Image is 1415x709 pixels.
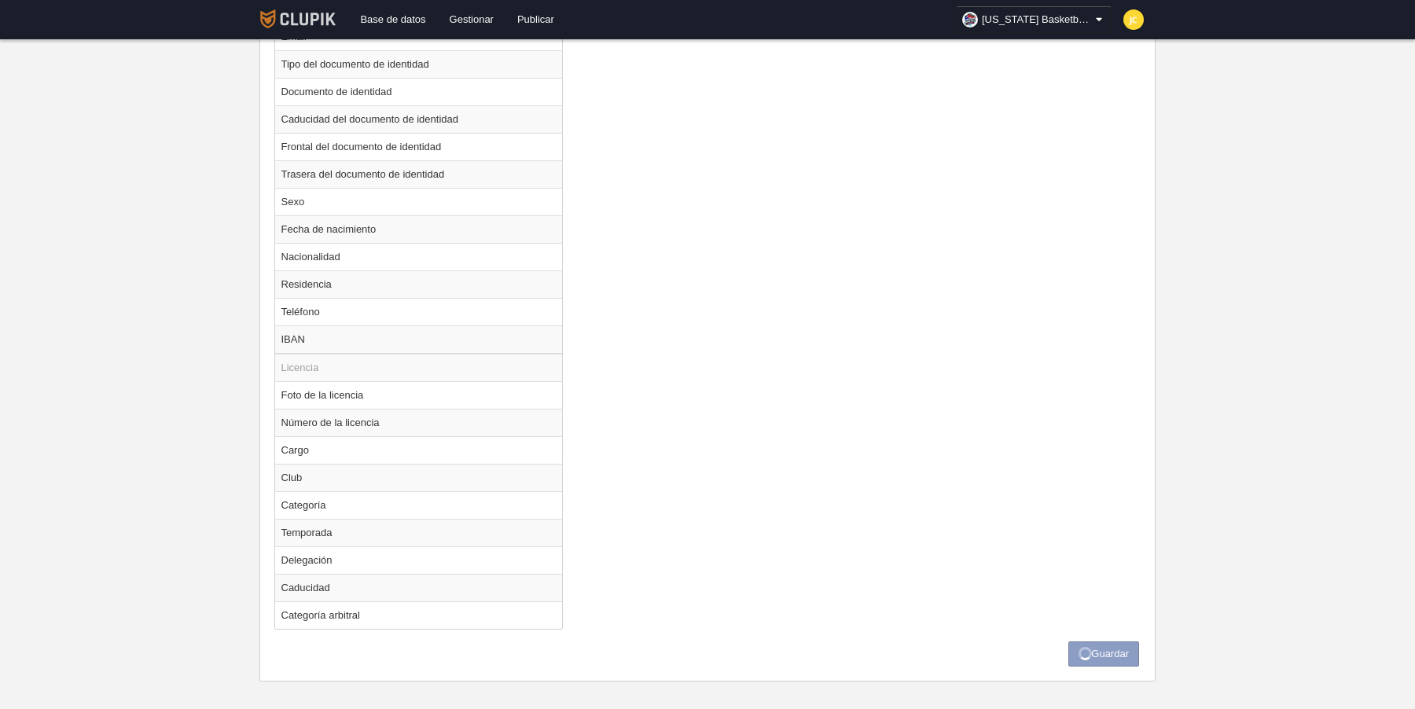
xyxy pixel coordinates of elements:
[982,12,1092,28] span: [US_STATE] Basketball School
[275,215,563,243] td: Fecha de nacimiento
[275,409,563,436] td: Número de la licencia
[275,574,563,601] td: Caducidad
[275,601,563,629] td: Categoría arbitral
[275,464,563,491] td: Club
[275,325,563,354] td: IBAN
[275,105,563,133] td: Caducidad del documento de identidad
[275,160,563,188] td: Trasera del documento de identidad
[275,354,563,382] td: Licencia
[275,491,563,519] td: Categoría
[275,188,563,215] td: Sexo
[275,243,563,270] td: Nacionalidad
[275,546,563,574] td: Delegación
[275,78,563,105] td: Documento de identidad
[962,12,978,28] img: OabBDyFwVpIX.30x30.jpg
[275,133,563,160] td: Frontal del documento de identidad
[275,50,563,78] td: Tipo del documento de identidad
[275,519,563,546] td: Temporada
[275,298,563,325] td: Teléfono
[275,381,563,409] td: Foto de la licencia
[275,270,563,298] td: Residencia
[956,6,1112,33] a: [US_STATE] Basketball School
[260,9,336,28] img: Clupik
[275,436,563,464] td: Cargo
[1123,9,1144,30] img: c2l6ZT0zMHgzMCZmcz05JnRleHQ9SkMmYmc9ZmRkODM1.png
